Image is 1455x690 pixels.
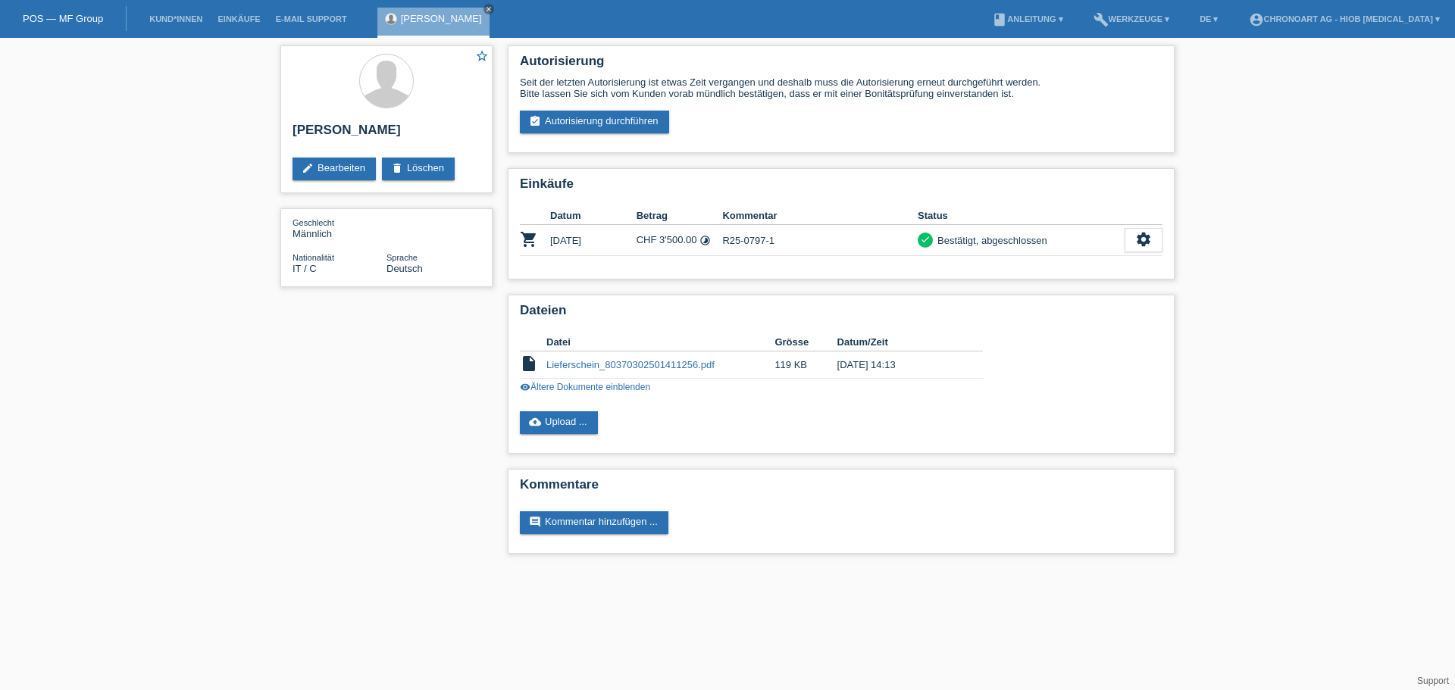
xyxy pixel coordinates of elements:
i: edit [302,162,314,174]
a: Einkäufe [210,14,268,23]
i: comment [529,516,541,528]
th: Datei [546,333,774,351]
i: star_border [475,49,489,63]
i: assignment_turned_in [529,115,541,127]
a: Kund*innen [142,14,210,23]
td: [DATE] [550,225,637,256]
a: E-Mail Support [268,14,355,23]
a: visibilityÄltere Dokumente einblenden [520,382,650,392]
i: delete [391,162,403,174]
i: book [992,12,1007,27]
i: cloud_upload [529,416,541,428]
th: Status [918,207,1125,225]
i: POSP00025865 [520,230,538,248]
h2: Kommentare [520,477,1162,500]
a: Support [1417,676,1449,686]
i: build [1094,12,1109,27]
a: POS — MF Group [23,13,103,24]
div: Seit der letzten Autorisierung ist etwas Zeit vergangen und deshalb muss die Autorisierung erneut... [520,76,1162,99]
th: Grösse [774,333,837,351]
td: CHF 3'500.00 [637,225,723,256]
a: deleteLöschen [382,158,455,180]
a: [PERSON_NAME] [401,13,482,24]
td: R25-0797-1 [722,225,918,256]
td: 119 KB [774,351,837,379]
i: settings [1135,231,1152,248]
i: Fixe Raten (24 Raten) [699,235,711,246]
i: account_circle [1249,12,1264,27]
span: Italien / C / 01.12.2008 [293,263,317,274]
th: Datum/Zeit [837,333,962,351]
i: insert_drive_file [520,354,538,373]
a: DE ▾ [1192,14,1225,23]
h2: [PERSON_NAME] [293,123,480,145]
i: visibility [520,382,530,392]
div: Männlich [293,217,386,239]
a: star_border [475,49,489,65]
span: Deutsch [386,263,423,274]
a: Lieferschein_80370302501411256.pdf [546,359,715,370]
th: Betrag [637,207,723,225]
th: Kommentar [722,207,918,225]
a: cloud_uploadUpload ... [520,411,598,434]
h2: Autorisierung [520,54,1162,76]
a: account_circleChronoart AG - Hiob [MEDICAL_DATA] ▾ [1241,14,1448,23]
th: Datum [550,207,637,225]
span: Nationalität [293,253,334,262]
a: buildWerkzeuge ▾ [1086,14,1178,23]
h2: Dateien [520,303,1162,326]
a: bookAnleitung ▾ [984,14,1070,23]
h2: Einkäufe [520,176,1162,199]
i: check [920,234,931,245]
td: [DATE] 14:13 [837,351,962,379]
div: Bestätigt, abgeschlossen [933,233,1047,248]
i: close [485,5,493,13]
span: Sprache [386,253,418,262]
a: editBearbeiten [293,158,376,180]
a: close [483,4,494,14]
a: assignment_turned_inAutorisierung durchführen [520,111,669,133]
span: Geschlecht [293,218,334,227]
a: commentKommentar hinzufügen ... [520,511,668,534]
